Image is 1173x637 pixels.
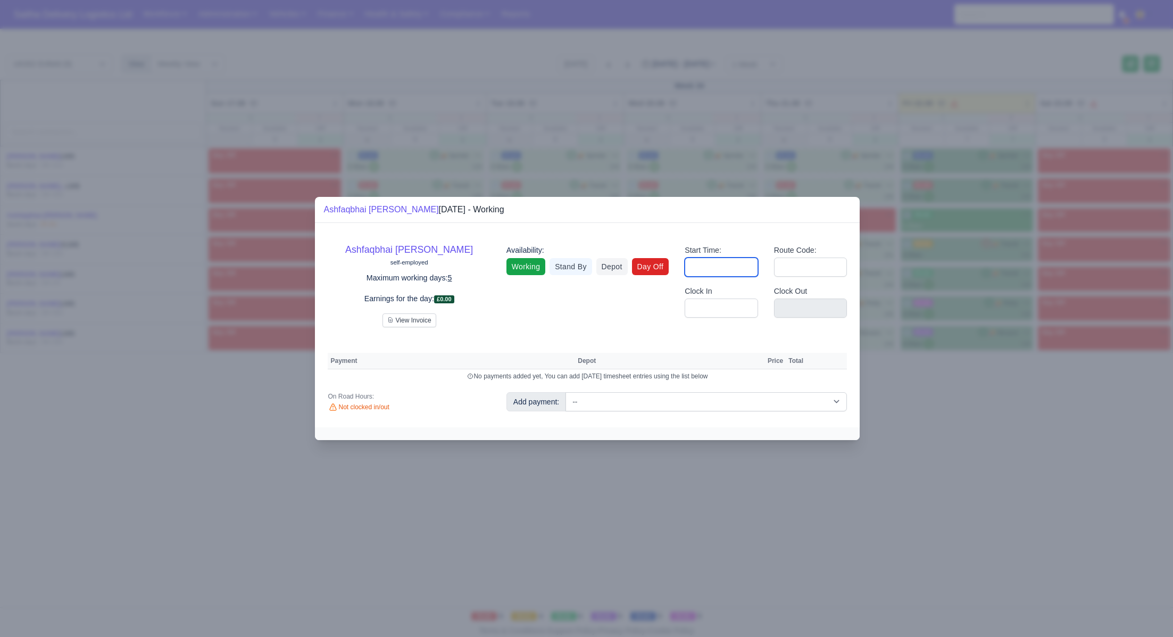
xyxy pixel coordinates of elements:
button: View Invoice [382,313,436,327]
a: Depot [596,258,628,275]
td: No payments added yet, You can add [DATE] timesheet entries using the list below [328,369,847,384]
a: Ashfaqbhai [PERSON_NAME] [345,244,473,255]
div: Add payment: [506,392,566,411]
p: Maximum working days: [328,272,490,284]
div: Availability: [506,244,669,257]
span: £0.00 [434,295,454,303]
a: Ashfaqbhai [PERSON_NAME] [323,205,438,214]
div: On Road Hours: [328,392,490,401]
small: self-employed [390,259,428,266]
div: Not clocked in/out [328,403,490,412]
a: Working [506,258,545,275]
a: Stand By [550,258,592,275]
label: Start Time: [685,244,721,257]
label: Clock In [685,285,712,297]
div: [DATE] - Working [323,203,504,216]
iframe: Chat Widget [1120,586,1173,637]
th: Total [786,353,806,369]
label: Clock Out [774,285,808,297]
th: Payment [328,353,575,369]
th: Depot [575,353,756,369]
a: Day Off [632,258,669,275]
th: Price [765,353,786,369]
label: Route Code: [774,244,817,257]
u: 5 [448,274,452,282]
p: Earnings for the day: [328,293,490,305]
